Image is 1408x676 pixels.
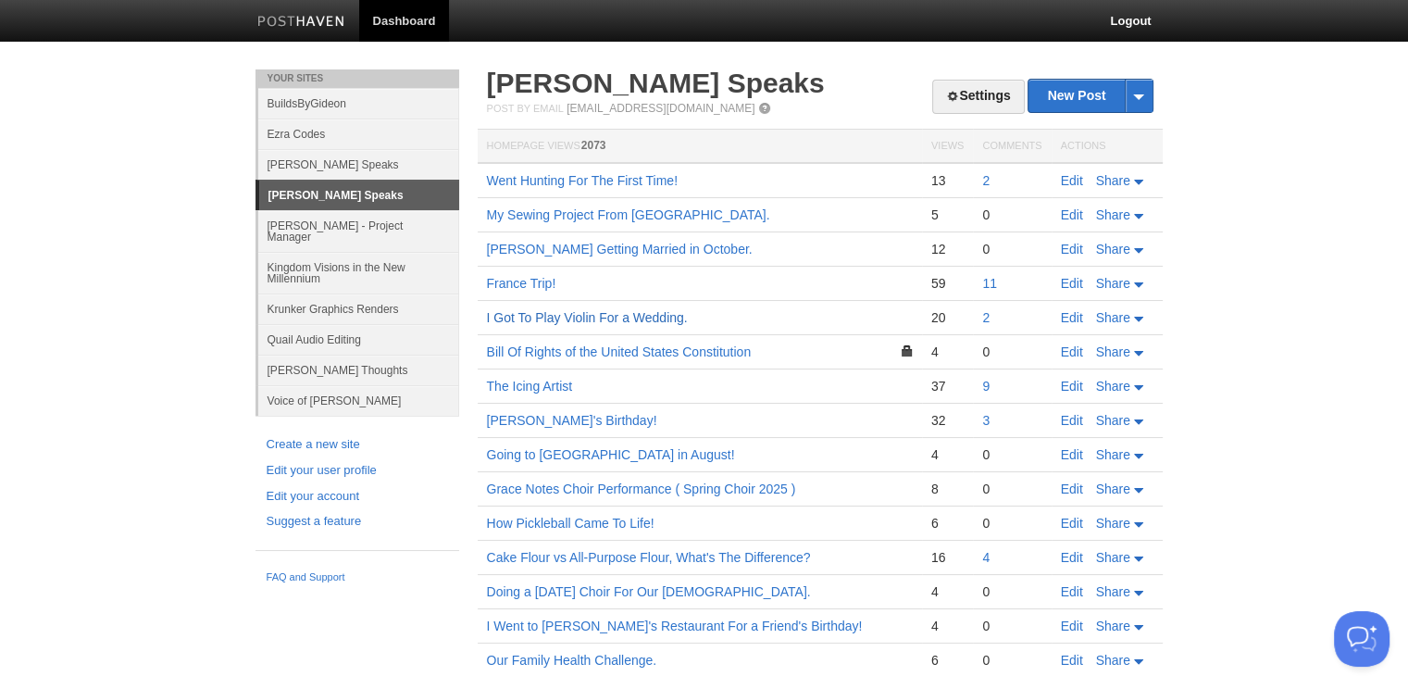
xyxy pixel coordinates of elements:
div: 13 [931,172,964,189]
span: Share [1096,550,1130,565]
a: Edit [1061,276,1083,291]
span: Share [1096,344,1130,359]
div: 4 [931,618,964,634]
div: 0 [982,515,1041,532]
th: Comments [973,130,1051,164]
a: New Post [1028,80,1152,112]
th: Homepage Views [478,130,922,164]
a: Edit [1061,653,1083,668]
a: Cake Flour vs All-Purpose Flour, What's The Difference? [487,550,811,565]
a: I Went to [PERSON_NAME]'s Restaurant For a Friend's Birthday! [487,619,863,633]
a: Edit [1061,310,1083,325]
div: 0 [982,446,1041,463]
div: 5 [931,207,964,223]
span: Share [1096,482,1130,496]
span: Share [1096,413,1130,428]
a: 11 [982,276,997,291]
a: [PERSON_NAME] - Project Manager [258,210,459,252]
span: Share [1096,310,1130,325]
a: [EMAIL_ADDRESS][DOMAIN_NAME] [567,102,754,115]
a: [PERSON_NAME] Thoughts [258,355,459,385]
div: 0 [982,481,1041,497]
a: The Icing Artist [487,379,573,394]
a: Bill Of Rights of the United States Constitution [487,344,752,359]
span: Share [1096,584,1130,599]
a: 2 [982,173,990,188]
div: 6 [931,652,964,669]
div: 4 [931,344,964,360]
a: How Pickleball Came To Life! [487,516,654,531]
span: Share [1096,276,1130,291]
a: Suggest a feature [267,512,448,532]
a: Edit [1061,619,1083,633]
div: 32 [931,412,964,429]
div: 0 [982,583,1041,600]
a: Edit your user profile [267,461,448,481]
a: Edit your account [267,487,448,507]
span: Share [1096,653,1130,668]
a: 3 [982,413,990,428]
a: Doing a [DATE] Choir For Our [DEMOGRAPHIC_DATA]. [487,584,811,599]
a: Went Hunting For The First Time! [487,173,678,188]
span: Share [1096,379,1130,394]
div: 4 [931,446,964,463]
span: Post by Email [487,103,564,114]
div: 0 [982,344,1041,360]
div: 20 [931,309,964,326]
div: 0 [982,618,1041,634]
a: 2 [982,310,990,325]
a: Grace Notes Choir Performance ( Spring Choir 2025 ) [487,482,796,496]
a: Edit [1061,173,1083,188]
span: Share [1096,207,1130,222]
a: [PERSON_NAME] Speaks [487,68,825,98]
a: Going to [GEOGRAPHIC_DATA] in August! [487,447,735,462]
a: Edit [1061,242,1083,257]
a: [PERSON_NAME] Getting Married in October. [487,242,753,257]
a: Kingdom Visions in the New Millennium [258,252,459,294]
a: My Sewing Project From [GEOGRAPHIC_DATA]. [487,207,770,222]
a: I Got To Play Violin For a Wedding. [487,310,688,325]
span: Share [1096,173,1130,188]
a: [PERSON_NAME] Speaks [258,149,459,180]
div: 12 [931,241,964,257]
a: BuildsByGideon [258,88,459,119]
a: Edit [1061,482,1083,496]
a: Krunker Graphics Renders [258,294,459,324]
th: Views [922,130,973,164]
span: 2073 [581,139,606,152]
span: Share [1096,619,1130,633]
span: Share [1096,447,1130,462]
div: 6 [931,515,964,532]
a: Create a new site [267,435,448,455]
a: Settings [932,80,1024,114]
a: Edit [1061,207,1083,222]
a: Edit [1061,584,1083,599]
a: Edit [1061,447,1083,462]
div: 0 [982,652,1041,669]
img: Posthaven-bar [257,16,345,30]
div: 37 [931,378,964,394]
a: [PERSON_NAME]'s Birthday! [487,413,657,428]
a: Voice of [PERSON_NAME] [258,385,459,416]
a: Edit [1061,379,1083,394]
a: Our Family Health Challenge. [487,653,657,668]
div: 0 [982,207,1041,223]
div: 0 [982,241,1041,257]
div: 8 [931,481,964,497]
div: 4 [931,583,964,600]
div: 16 [931,549,964,566]
a: Edit [1061,550,1083,565]
a: Quail Audio Editing [258,324,459,355]
a: Ezra Codes [258,119,459,149]
a: Edit [1061,344,1083,359]
a: [PERSON_NAME] Speaks [259,181,459,210]
a: FAQ and Support [267,570,448,586]
a: Edit [1061,516,1083,531]
a: 4 [982,550,990,565]
a: Edit [1061,413,1083,428]
span: Share [1096,242,1130,257]
div: 59 [931,275,964,292]
span: Share [1096,516,1130,531]
a: France Trip! [487,276,556,291]
li: Your Sites [255,69,459,88]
